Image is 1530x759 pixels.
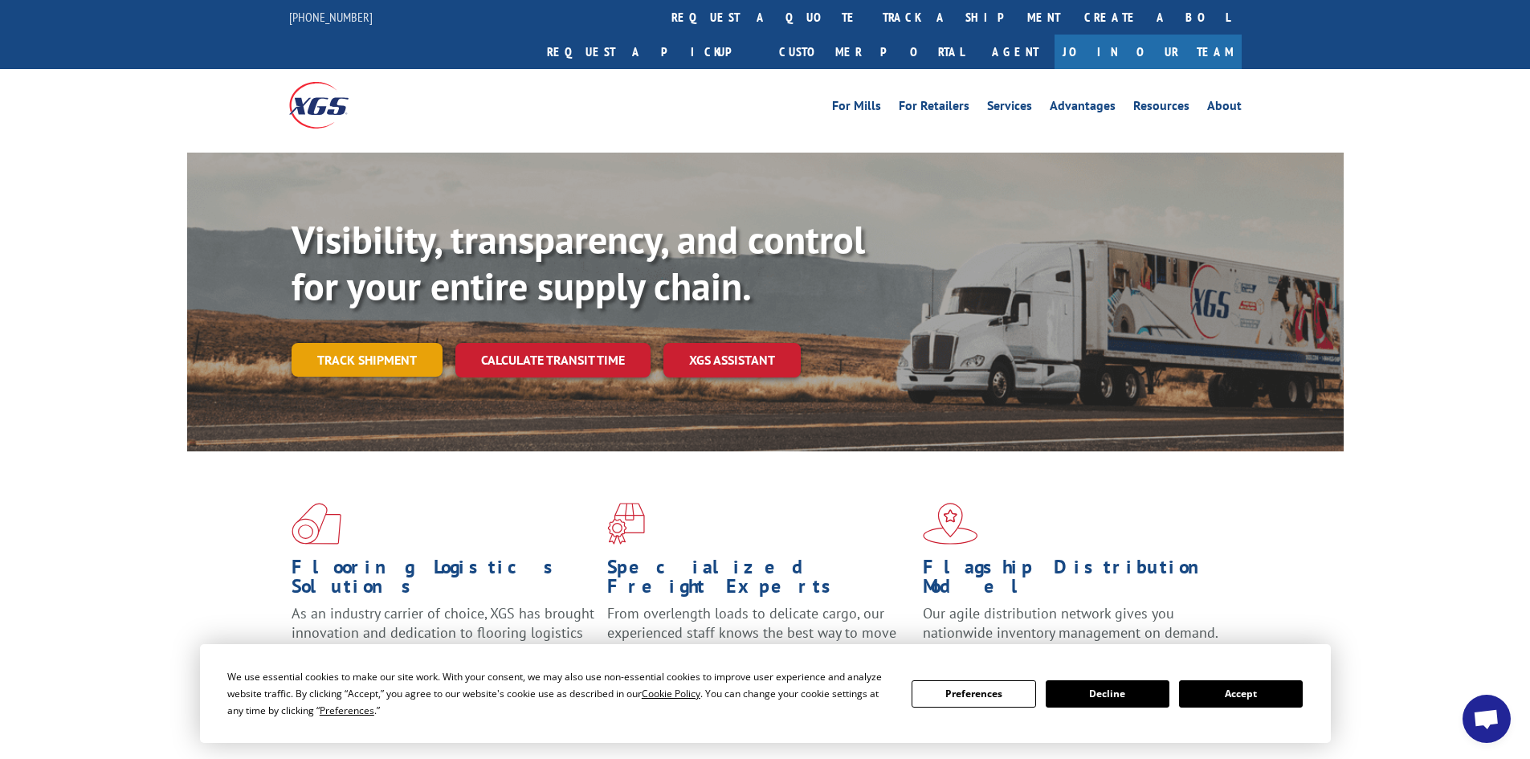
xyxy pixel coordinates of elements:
a: Services [987,100,1032,117]
a: Track shipment [292,343,443,377]
a: About [1207,100,1242,117]
a: For Mills [832,100,881,117]
div: Open chat [1463,695,1511,743]
span: Preferences [320,704,374,717]
span: Cookie Policy [642,687,700,700]
h1: Specialized Freight Experts [607,557,911,604]
a: Request a pickup [535,35,767,69]
a: Calculate transit time [455,343,651,377]
h1: Flagship Distribution Model [923,557,1226,604]
div: We use essential cookies to make our site work. With your consent, we may also use non-essential ... [227,668,892,719]
div: Cookie Consent Prompt [200,644,1331,743]
button: Preferences [912,680,1035,708]
a: Join Our Team [1055,35,1242,69]
button: Decline [1046,680,1169,708]
a: For Retailers [899,100,969,117]
a: [PHONE_NUMBER] [289,9,373,25]
b: Visibility, transparency, and control for your entire supply chain. [292,214,865,311]
img: xgs-icon-focused-on-flooring-red [607,503,645,545]
img: xgs-icon-total-supply-chain-intelligence-red [292,503,341,545]
a: Agent [976,35,1055,69]
a: Customer Portal [767,35,976,69]
button: Accept [1179,680,1303,708]
span: Our agile distribution network gives you nationwide inventory management on demand. [923,604,1218,642]
a: Advantages [1050,100,1116,117]
h1: Flooring Logistics Solutions [292,557,595,604]
a: XGS ASSISTANT [663,343,801,377]
p: From overlength loads to delicate cargo, our experienced staff knows the best way to move your fr... [607,604,911,675]
a: Resources [1133,100,1189,117]
span: As an industry carrier of choice, XGS has brought innovation and dedication to flooring logistics... [292,604,594,661]
img: xgs-icon-flagship-distribution-model-red [923,503,978,545]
